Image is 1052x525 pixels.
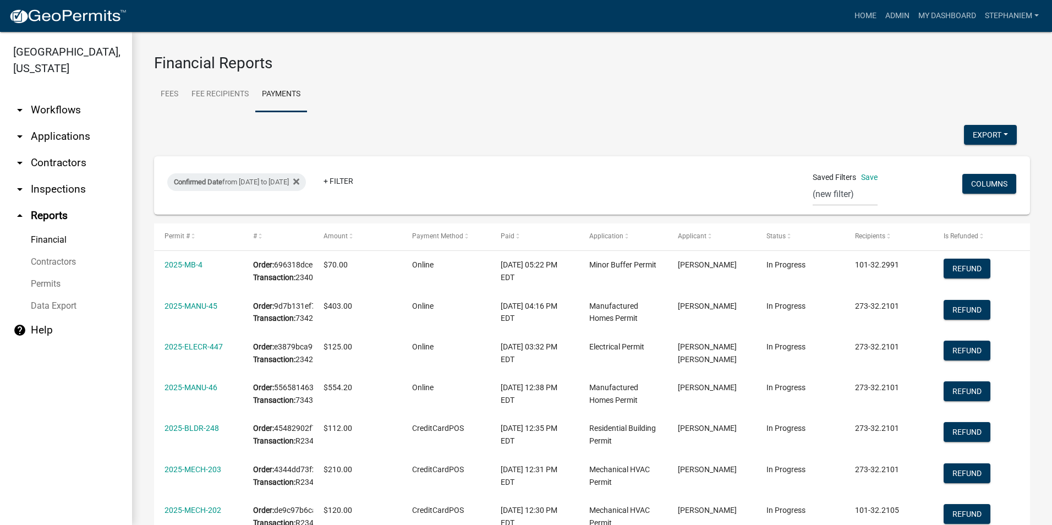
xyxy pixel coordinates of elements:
span: 101-32.2105 [855,506,899,515]
span: In Progress [766,465,806,474]
b: Order: [253,424,274,433]
datatable-header-cell: # [243,223,313,250]
span: $554.20 [324,383,352,392]
datatable-header-cell: Recipients [845,223,933,250]
span: Joseph Woods [678,424,737,433]
b: Transaction: [253,396,295,404]
datatable-header-cell: Paid [490,223,579,250]
span: 273-32.2101 [855,465,899,474]
a: Save [861,173,878,182]
span: Residential Building Permit [589,424,656,445]
span: $403.00 [324,302,352,310]
span: Larry Mayfield [678,506,737,515]
span: Mechanical HVAC Permit [589,465,650,486]
a: 2025-ELECR-447 [165,342,223,351]
a: 2025-MB-4 [165,260,202,269]
b: Order: [253,383,274,392]
b: Transaction: [253,273,295,282]
span: Payment Method [412,232,463,240]
a: 2025-MECH-202 [165,506,221,515]
a: Admin [881,6,914,26]
b: Transaction: [253,314,295,322]
i: arrow_drop_down [13,130,26,143]
a: 2025-MECH-203 [165,465,221,474]
b: Order: [253,302,274,310]
i: help [13,324,26,337]
wm-modal-confirm: Refund Payment [944,429,990,437]
wm-modal-confirm: Refund Payment [944,510,990,519]
datatable-header-cell: Application [579,223,667,250]
div: 5565814632af465fa28a36681ce333b5 734372345510 [253,381,303,407]
span: # [253,232,257,240]
b: Order: [253,506,274,515]
span: Recipients [855,232,885,240]
a: My Dashboard [914,6,980,26]
span: $125.00 [324,342,352,351]
i: arrow_drop_down [13,103,26,117]
button: Export [964,125,1017,145]
span: Manufactured Homes Permit [589,383,638,404]
div: [DATE] 05:22 PM EDT [501,259,568,284]
a: 2025-BLDR-248 [165,424,219,433]
span: 273-32.2101 [855,383,899,392]
span: 273-32.2101 [855,424,899,433]
button: Columns [962,174,1016,194]
span: Electrical Permit [589,342,644,351]
b: Order: [253,342,274,351]
div: e3879bca999a4717907a3aa30cec6867 234258455974 [253,341,303,366]
i: arrow_drop_down [13,183,26,196]
span: $210.00 [324,465,352,474]
div: [DATE] 12:31 PM EDT [501,463,568,489]
div: [DATE] 03:32 PM EDT [501,341,568,366]
span: Online [412,383,434,392]
datatable-header-cell: Status [756,223,845,250]
div: [DATE] 12:35 PM EDT [501,422,568,447]
a: Payments [255,77,307,112]
span: Manufactured Homes Permit [589,302,638,323]
span: In Progress [766,260,806,269]
span: In Progress [766,506,806,515]
span: $120.00 [324,506,352,515]
span: Is Refunded [944,232,978,240]
span: Amount [324,232,348,240]
datatable-header-cell: Payment Method [402,223,490,250]
span: Application [589,232,623,240]
span: Matt Bacon [678,260,737,269]
a: StephanieM [980,6,1043,26]
span: In Progress [766,342,806,351]
span: Minor Buffer Permit [589,260,656,269]
datatable-header-cell: Amount [313,223,402,250]
span: Confirmed Date [174,178,222,186]
datatable-header-cell: Is Refunded [933,223,1022,250]
span: Amanda Rowell [678,302,737,310]
i: arrow_drop_up [13,209,26,222]
a: 2025-MANU-45 [165,302,217,310]
button: Refund [944,463,990,483]
b: Transaction: [253,436,295,445]
span: CreditCardPOS [412,506,464,515]
wm-modal-confirm: Refund Payment [944,265,990,274]
div: 9d7b131ef7fb4afbb6a7daf5e7cb9c18 734278358615 [253,300,303,325]
b: Transaction: [253,355,295,364]
span: Permit # [165,232,190,240]
a: 2025-MANU-46 [165,383,217,392]
i: arrow_drop_down [13,156,26,169]
span: $112.00 [324,424,352,433]
button: Refund [944,504,990,524]
datatable-header-cell: Applicant [667,223,756,250]
div: [DATE] 12:38 PM EDT [501,381,568,407]
span: In Progress [766,424,806,433]
span: Michael Shawn Thomas [678,342,737,364]
span: $70.00 [324,260,348,269]
span: 101-32.2991 [855,260,899,269]
h3: Financial Reports [154,54,1030,73]
span: Paid [501,232,514,240]
span: CreditCardPOS [412,465,464,474]
button: Refund [944,422,990,442]
span: 273-32.2101 [855,302,899,310]
div: 696318dce8934f998b3aeb3c546f8b83 234049962577 [253,259,303,284]
a: Fee Recipients [185,77,255,112]
button: Refund [944,341,990,360]
wm-modal-confirm: Refund Payment [944,306,990,315]
span: Maribel Sánchez [678,383,737,392]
